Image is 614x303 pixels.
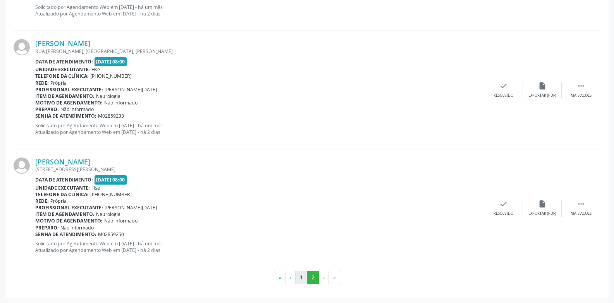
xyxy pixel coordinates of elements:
p: Solicitado por Agendamento Web em [DATE] - há um mês Atualizado por Agendamento Web em [DATE] - h... [35,4,484,17]
button: Go to page 2 [307,271,319,284]
b: Item de agendamento: [35,93,95,99]
span: Não informado [60,224,94,231]
i:  [577,82,585,90]
div: Mais ações [571,93,592,98]
span: [DATE] 08:00 [95,175,127,184]
span: Hse [91,185,100,191]
button: Go to first page [274,271,286,284]
b: Preparo: [35,106,59,113]
b: Data de atendimento: [35,176,93,183]
i: check [499,82,508,90]
b: Rede: [35,80,49,86]
b: Data de atendimento: [35,58,93,65]
img: img [14,39,30,55]
span: [PERSON_NAME][DATE] [105,204,157,211]
i:  [577,200,585,208]
div: Exportar (PDF) [528,93,556,98]
span: Neurologia [96,211,120,217]
span: Não informado [104,99,138,106]
b: Motivo de agendamento: [35,99,103,106]
b: Profissional executante: [35,86,103,93]
span: [PHONE_NUMBER] [90,191,132,198]
b: Senha de atendimento: [35,231,96,238]
b: Unidade executante: [35,185,90,191]
span: Própria [50,80,67,86]
b: Preparo: [35,224,59,231]
div: Resolvido [494,93,513,98]
a: [PERSON_NAME] [35,39,90,48]
b: Telefone da clínica: [35,191,89,198]
b: Senha de atendimento: [35,113,96,119]
button: Go to previous page [285,271,296,284]
span: [PERSON_NAME][DATE] [105,86,157,93]
b: Unidade executante: [35,66,90,73]
div: Exportar (PDF) [528,211,556,216]
div: RUA [PERSON_NAME], [GEOGRAPHIC_DATA], [PERSON_NAME] [35,48,484,55]
p: Solicitado por Agendamento Web em [DATE] - há um mês Atualizado por Agendamento Web em [DATE] - h... [35,240,484,253]
i: insert_drive_file [538,82,547,90]
span: Neurologia [96,93,120,99]
i: insert_drive_file [538,200,547,208]
span: Não informado [104,217,138,224]
span: Não informado [60,106,94,113]
button: Go to page 1 [295,271,307,284]
b: Item de agendamento: [35,211,95,217]
span: Própria [50,198,67,204]
b: Motivo de agendamento: [35,217,103,224]
i: check [499,200,508,208]
span: Hse [91,66,100,73]
b: Profissional executante: [35,204,103,211]
b: Rede: [35,198,49,204]
a: [PERSON_NAME] [35,157,90,166]
img: img [14,157,30,174]
div: Mais ações [571,211,592,216]
b: Telefone da clínica: [35,73,89,79]
ul: Pagination [14,271,600,284]
p: Solicitado por Agendamento Web em [DATE] - há um mês Atualizado por Agendamento Web em [DATE] - h... [35,122,484,135]
span: [PHONE_NUMBER] [90,73,132,79]
span: [DATE] 08:00 [95,57,127,66]
div: [STREET_ADDRESS][PERSON_NAME] [35,166,484,173]
span: M02859250 [98,231,124,238]
span: M02859233 [98,113,124,119]
div: Resolvido [494,211,513,216]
